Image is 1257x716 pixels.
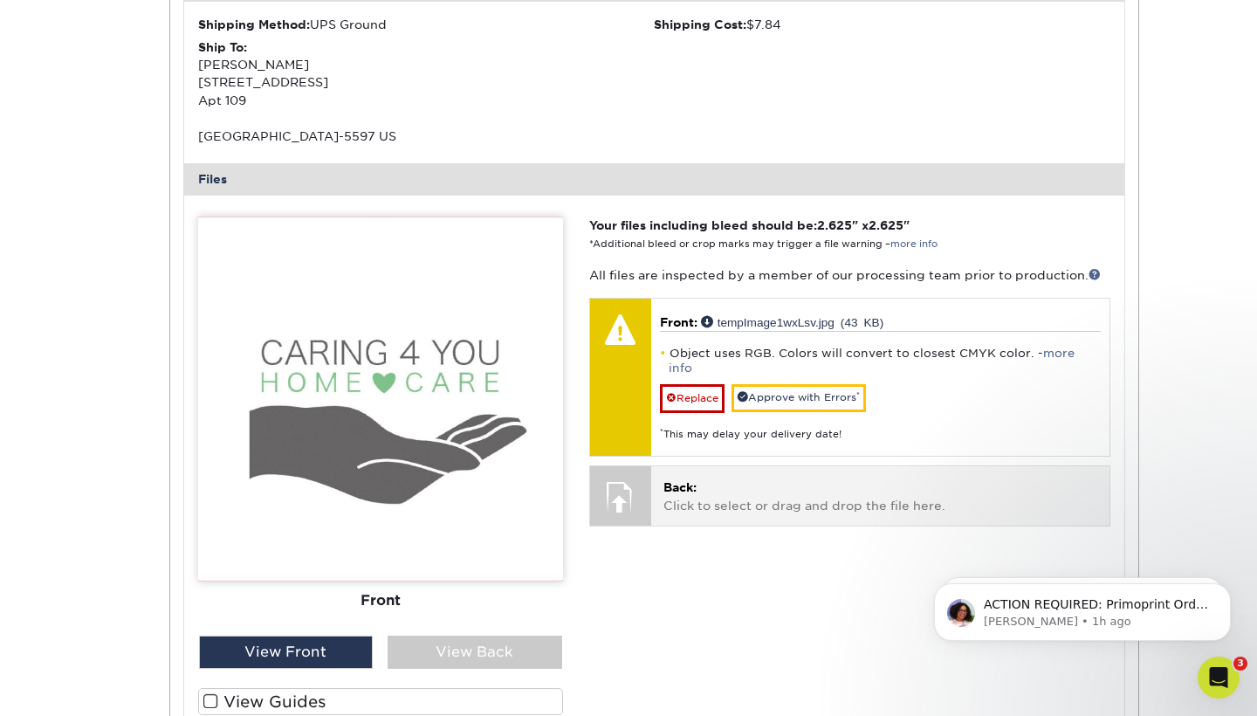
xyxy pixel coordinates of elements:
label: View Guides [198,688,563,715]
div: View Front [199,636,374,669]
a: more info [669,347,1075,375]
div: [PERSON_NAME] [STREET_ADDRESS] Apt 109 [GEOGRAPHIC_DATA]-5597 US [198,38,655,145]
div: UPS Ground [198,16,655,33]
a: Replace [660,384,725,412]
span: Back: [663,480,697,494]
a: more info [890,238,938,250]
iframe: Intercom notifications message [908,547,1257,669]
span: Front: [660,315,697,329]
div: $7.84 [654,16,1110,33]
p: Click to select or drag and drop the file here. [663,478,1097,514]
li: Object uses RGB. Colors will convert to closest CMYK color. - [660,346,1101,375]
strong: Your files including bleed should be: " x " [589,218,910,232]
a: Approve with Errors* [732,384,866,411]
small: *Additional bleed or crop marks may trigger a file warning – [589,238,938,250]
div: Front [198,582,563,620]
div: Files [184,163,1125,195]
a: tempImage1wxLsv.jpg (43 KB) [701,315,884,327]
span: 2.625 [869,218,903,232]
span: 2.625 [817,218,852,232]
div: View Back [388,636,562,669]
strong: Shipping Method: [198,17,310,31]
strong: Shipping Cost: [654,17,746,31]
p: All files are inspected by a member of our processing team prior to production. [589,266,1110,284]
div: This may delay your delivery date! [660,413,1101,442]
span: 3 [1233,657,1247,671]
strong: Ship To: [198,40,247,54]
iframe: Intercom live chat [1198,657,1240,699]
